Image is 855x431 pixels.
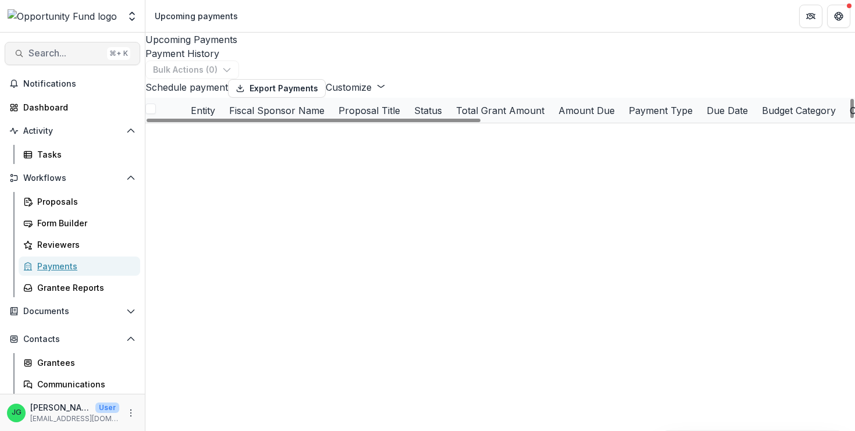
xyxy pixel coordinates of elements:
div: Entity [184,98,222,123]
div: Tasks [37,148,131,161]
a: Grantees [19,353,140,372]
div: Reviewers [37,238,131,251]
div: Grantees [37,357,131,369]
div: Budget Category [755,98,843,123]
div: Due Date [700,98,755,123]
button: Search... [5,42,140,65]
span: Search... [28,48,102,59]
div: Due Date [700,104,755,117]
div: Proposal Title [332,98,407,123]
div: Fiscal Sponsor Name [222,98,332,123]
div: Form Builder [37,217,131,229]
div: Total Grant Amount [449,98,551,123]
div: Upcoming payments [155,10,238,22]
p: [EMAIL_ADDRESS][DOMAIN_NAME] [30,414,119,424]
div: Status [407,98,449,123]
span: Workflows [23,173,122,183]
button: Open Contacts [5,330,140,348]
a: Payment History [145,47,855,60]
button: Get Help [827,5,850,28]
div: Amount Due [551,104,622,117]
div: Status [407,104,449,117]
div: Amount Due [551,98,622,123]
nav: breadcrumb [150,8,243,24]
a: Grantee Reports [19,278,140,297]
button: Open entity switcher [124,5,140,28]
div: Entity [184,104,222,117]
img: Opportunity Fund logo [8,9,117,23]
a: Communications [19,375,140,394]
div: Total Grant Amount [449,104,551,117]
a: Tasks [19,145,140,164]
div: Fiscal Sponsor Name [222,104,332,117]
button: Customize [326,80,386,94]
p: [PERSON_NAME] [30,401,91,414]
a: Payments [19,257,140,276]
div: Jake Goodman [12,409,22,416]
a: Form Builder [19,213,140,233]
div: Communications [37,378,131,390]
div: Proposal Title [332,104,407,117]
div: Proposals [37,195,131,208]
span: Activity [23,126,122,136]
button: More [124,406,138,420]
button: Open Documents [5,302,140,320]
button: Partners [799,5,822,28]
a: Reviewers [19,235,140,254]
div: Dashboard [23,101,131,113]
p: User [95,402,119,413]
div: Payment Type [622,104,700,117]
button: Schedule payment [145,80,228,94]
div: Budget Category [755,104,843,117]
span: Documents [23,307,122,316]
span: Contacts [23,334,122,344]
div: Payment Type [622,98,700,123]
span: Notifications [23,79,136,89]
button: Open Activity [5,122,140,140]
a: Proposals [19,192,140,211]
button: Bulk Actions (0) [145,60,239,79]
button: Open Workflows [5,169,140,187]
button: Export Payments [228,79,326,98]
a: Upcoming Payments [145,33,855,47]
div: Grantee Reports [37,282,131,294]
div: Payments [37,260,131,272]
button: Notifications [5,74,140,93]
a: Dashboard [5,98,140,117]
div: ⌘ + K [107,47,130,60]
